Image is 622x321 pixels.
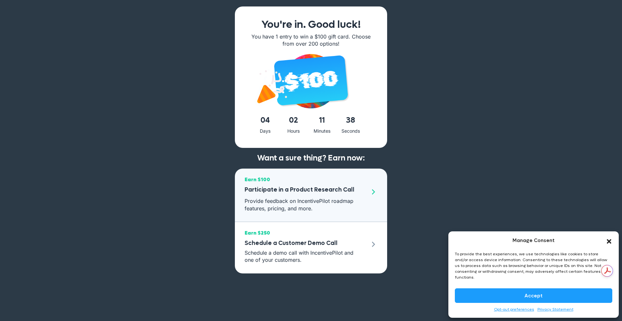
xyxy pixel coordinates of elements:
[513,236,555,245] div: Manage Consent
[245,249,363,264] p: Schedule a demo call with IncentivePilot and one of your customers.
[455,288,612,303] button: Accept
[309,127,335,135] div: Minutes
[245,175,366,184] span: Earn $100
[455,251,612,280] div: To provide the best experiences, we use technologies like cookies to store and/or access device i...
[281,127,306,135] div: Hours
[248,19,374,30] h1: You're in. Good luck!
[281,114,306,127] span: 02
[245,197,366,212] p: Provide feedback on IncentivePilot roadmap features, pricing, and more.
[235,169,387,222] a: Earn $100 Participate in a Product Research Call Provide feedback on IncentivePilot roadmap featu...
[537,306,573,313] a: Privacy Statement
[241,154,381,162] h2: Want a sure thing? Earn now:
[338,127,363,135] div: Seconds
[252,127,278,135] div: Days
[248,63,296,112] img: giphy (1)
[245,228,363,238] span: Earn $250
[267,54,355,108] img: iPhone 16 - 73
[309,114,335,127] span: 11
[338,114,363,127] span: 38
[252,114,278,127] span: 04
[245,184,366,196] h3: Participate in a Product Research Call
[248,33,374,48] p: You have 1 entry to win a $100 gift card. Choose from over 200 options!
[606,237,612,244] div: Close dialog
[494,306,534,313] a: Opt-out preferences
[245,238,363,249] h3: Schedule a Customer Demo Call
[235,222,387,273] a: Earn $250 Schedule a Customer Demo Call Schedule a demo call with IncentivePilot and one of your ...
